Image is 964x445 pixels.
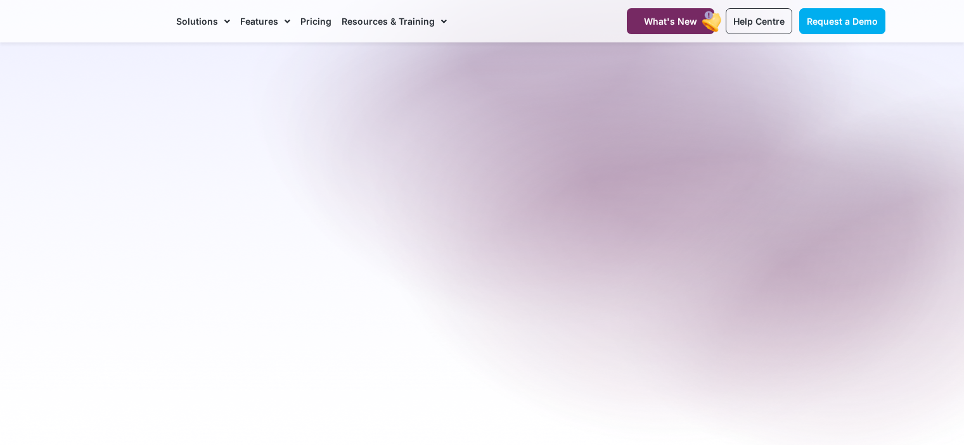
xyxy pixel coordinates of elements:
[807,16,878,27] span: Request a Demo
[799,8,885,34] a: Request a Demo
[78,12,164,31] img: CareMaster Logo
[627,8,714,34] a: What's New
[733,16,785,27] span: Help Centre
[726,8,792,34] a: Help Centre
[644,16,697,27] span: What's New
